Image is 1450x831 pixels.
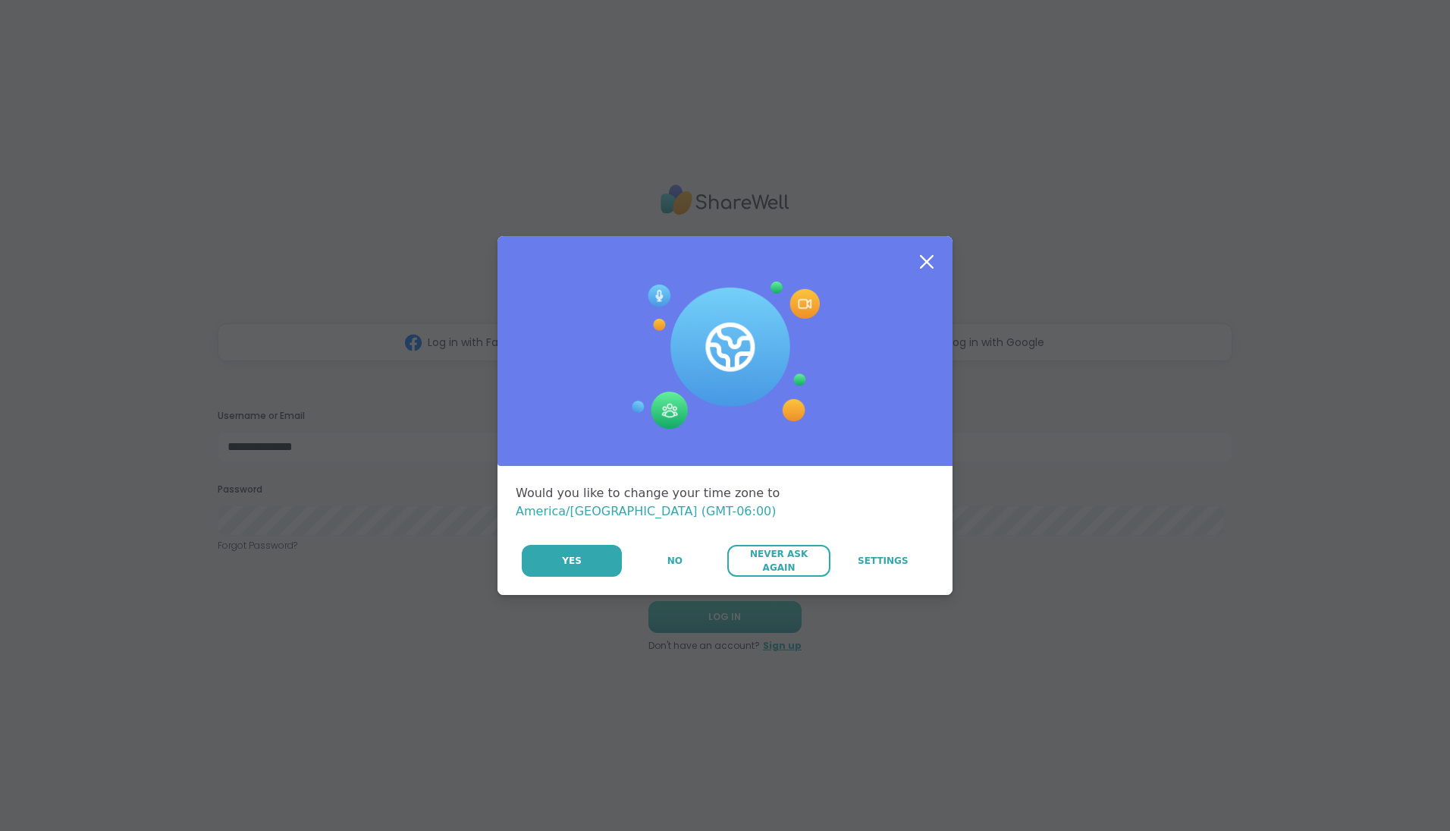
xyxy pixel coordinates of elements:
[516,484,934,521] div: Would you like to change your time zone to
[832,545,934,577] a: Settings
[735,547,822,574] span: Never Ask Again
[522,545,622,577] button: Yes
[727,545,830,577] button: Never Ask Again
[630,282,820,430] img: Session Experience
[562,554,582,568] span: Yes
[623,545,726,577] button: No
[667,554,683,568] span: No
[858,554,909,568] span: Settings
[516,504,777,518] span: America/[GEOGRAPHIC_DATA] (GMT-06:00)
